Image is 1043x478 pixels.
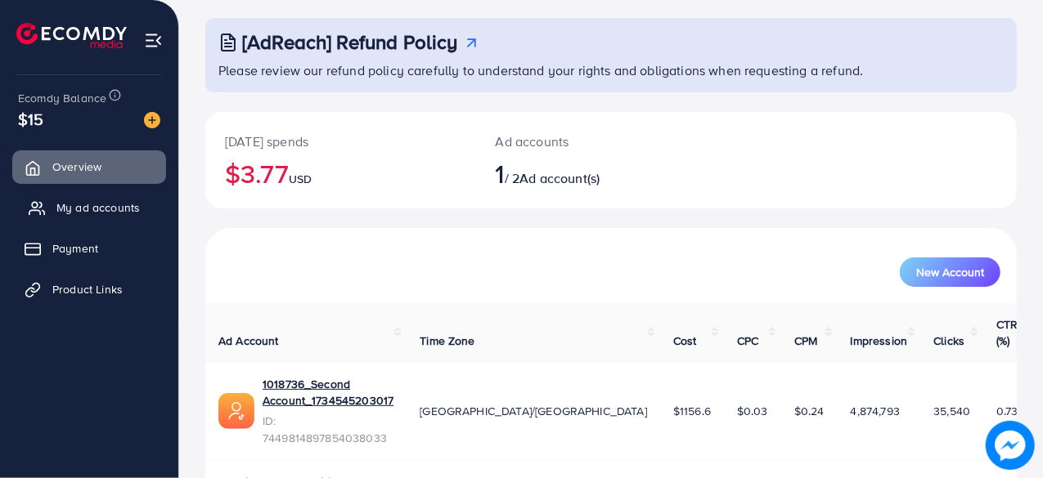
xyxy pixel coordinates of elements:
span: USD [289,171,312,187]
span: Ad account(s) [519,169,600,187]
a: Payment [12,232,166,265]
a: 1018736_Second Account_1734545203017 [263,376,393,409]
img: menu [144,31,163,50]
h3: [AdReach] Refund Policy [242,30,458,54]
a: Product Links [12,273,166,306]
span: ID: 7449814897854038033 [263,413,393,446]
p: Please review our refund policy carefully to understand your rights and obligations when requesti... [218,60,1007,80]
span: Impression [851,333,908,349]
span: New Account [916,266,984,278]
img: logo [16,23,127,48]
img: ic-ads-acc.e4c84228.svg [218,393,254,429]
button: New Account [900,257,1000,287]
span: $15 [18,107,43,131]
span: 0.73 [996,403,1018,419]
span: CPC [737,333,758,349]
span: Ecomdy Balance [18,90,106,106]
span: Time Zone [420,333,474,349]
span: 4,874,793 [851,403,900,419]
img: image [144,112,160,128]
h2: / 2 [496,158,659,189]
p: Ad accounts [496,132,659,151]
img: image [986,421,1035,470]
span: $1156.6 [673,403,711,419]
span: My ad accounts [56,199,140,216]
span: Clicks [933,333,964,349]
h2: $3.77 [225,158,456,189]
span: 1 [496,154,505,192]
span: CTR (%) [996,316,1018,349]
p: [DATE] spends [225,132,456,151]
span: $0.24 [794,403,825,419]
span: $0.03 [737,403,768,419]
span: Overview [52,159,101,175]
span: CPM [794,333,817,349]
span: Ad Account [218,333,279,349]
span: Payment [52,240,98,257]
a: Overview [12,150,166,183]
span: Product Links [52,281,123,297]
span: [GEOGRAPHIC_DATA]/[GEOGRAPHIC_DATA] [420,403,647,419]
span: 35,540 [933,403,970,419]
span: Cost [673,333,697,349]
a: My ad accounts [12,191,166,224]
